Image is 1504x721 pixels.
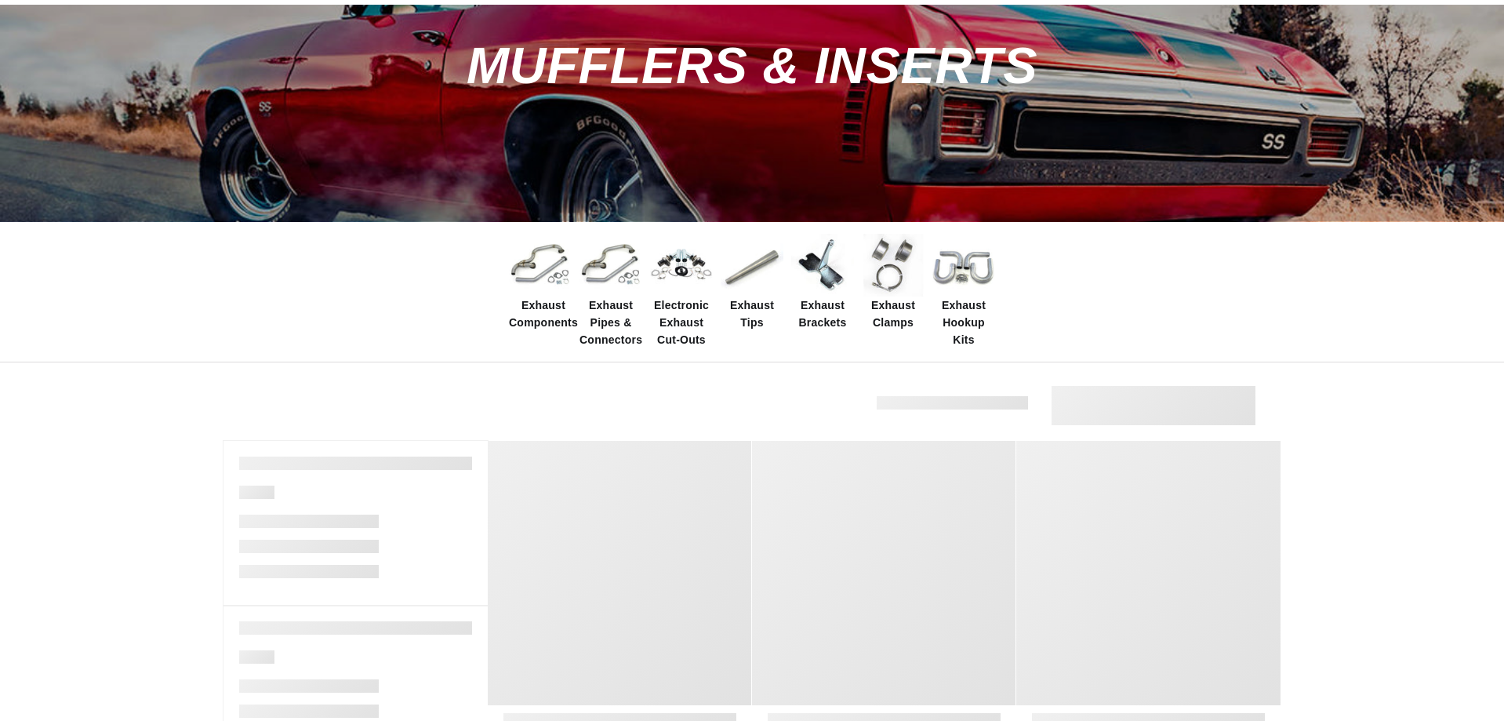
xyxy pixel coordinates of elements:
img: Exhaust Components [509,234,572,297]
img: Exhaust Brackets [791,234,854,297]
img: Exhaust Pipes & Connectors [579,234,642,297]
a: Exhaust Clamps Exhaust Clamps [862,234,925,332]
img: Exhaust Tips [721,234,783,297]
span: Exhaust Hookup Kits [932,297,995,349]
img: Electronic Exhaust Cut-Outs [650,234,713,297]
a: Exhaust Components Exhaust Components [509,234,572,332]
span: Exhaust Brackets [791,297,854,332]
a: Exhaust Hookup Kits Exhaust Hookup Kits [932,234,995,349]
img: Exhaust Clamps [862,234,925,297]
span: Exhaust Pipes & Connectors [579,297,642,349]
a: Exhaust Brackets Exhaust Brackets [791,234,854,332]
span: Mufflers & Inserts [467,37,1037,94]
img: Exhaust Hookup Kits [932,234,995,297]
span: Exhaust Clamps [862,297,925,332]
span: Exhaust Components [509,297,578,332]
a: Exhaust Tips Exhaust Tips [721,234,783,332]
a: Electronic Exhaust Cut-Outs Electronic Exhaust Cut-Outs [650,234,713,349]
a: Exhaust Pipes & Connectors Exhaust Pipes & Connectors [579,234,642,349]
span: Electronic Exhaust Cut-Outs [650,297,713,349]
span: Exhaust Tips [721,297,783,332]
